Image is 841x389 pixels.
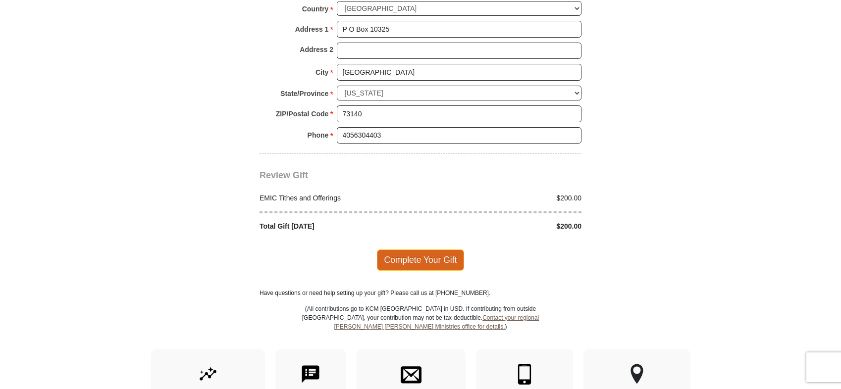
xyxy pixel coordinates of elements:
[255,193,421,203] div: EMIC Tithes and Offerings
[420,193,587,203] div: $200.00
[308,128,329,142] strong: Phone
[302,2,329,16] strong: Country
[302,304,539,349] p: (All contributions go to KCM [GEOGRAPHIC_DATA] in USD. If contributing from outside [GEOGRAPHIC_D...
[300,43,333,56] strong: Address 2
[334,314,539,330] a: Contact your regional [PERSON_NAME] [PERSON_NAME] Ministries office for details.
[401,364,421,385] img: envelope.svg
[295,22,329,36] strong: Address 1
[300,364,321,385] img: text-to-give.svg
[260,289,581,297] p: Have questions or need help setting up your gift? Please call us at [PHONE_NUMBER].
[630,364,644,385] img: other-region
[260,170,308,180] span: Review Gift
[377,249,465,270] span: Complete Your Gift
[280,87,328,100] strong: State/Province
[255,221,421,232] div: Total Gift [DATE]
[276,107,329,121] strong: ZIP/Postal Code
[315,65,328,79] strong: City
[514,364,535,385] img: mobile.svg
[198,364,218,385] img: give-by-stock.svg
[420,221,587,232] div: $200.00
